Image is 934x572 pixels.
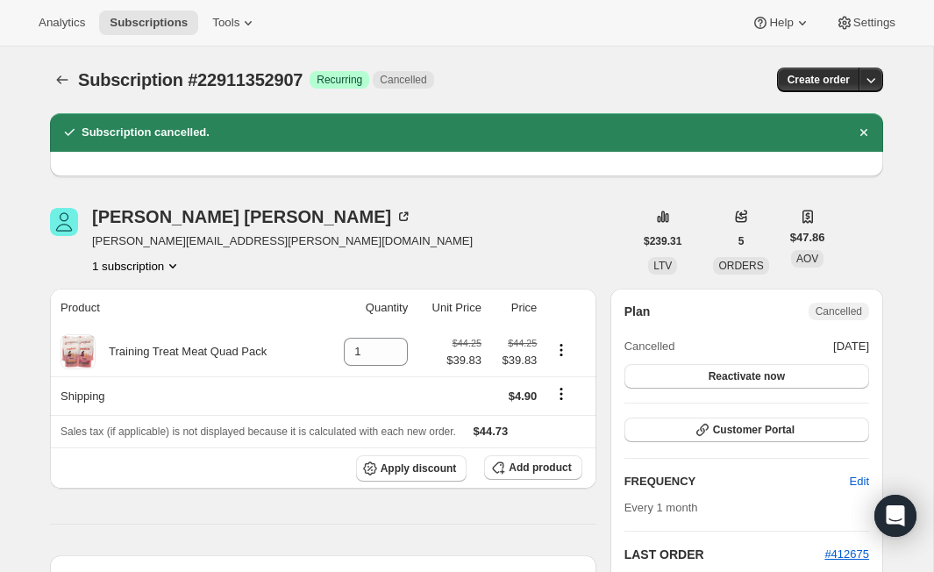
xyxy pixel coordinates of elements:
th: Unit Price [413,289,487,327]
span: Cancelled [624,338,675,355]
span: Apply discount [381,461,457,475]
button: $239.31 [633,229,692,254]
span: Settings [853,16,895,30]
button: Shipping actions [547,384,575,404]
span: Every 1 month [624,501,698,514]
button: Add product [484,455,581,480]
span: Create order [788,73,850,87]
span: Tools [212,16,239,30]
span: $39.83 [492,352,537,369]
span: [DATE] [833,338,869,355]
div: Open Intercom Messenger [874,495,916,537]
button: Customer Portal [624,418,869,442]
span: Sales tax (if applicable) is not displayed because it is calculated with each new order. [61,425,456,438]
span: Analytics [39,16,85,30]
span: Subscription #22911352907 [78,70,303,89]
th: Quantity [322,289,413,327]
th: Shipping [50,376,322,415]
span: Subscriptions [110,16,188,30]
span: $39.83 [446,352,481,369]
span: $239.31 [644,234,681,248]
span: Customer Portal [713,423,795,437]
button: Apply discount [356,455,467,482]
a: #412675 [824,547,869,561]
button: Subscriptions [50,68,75,92]
span: [PERSON_NAME][EMAIL_ADDRESS][PERSON_NAME][DOMAIN_NAME] [92,232,473,250]
span: LTV [653,260,672,272]
img: product img [61,334,96,369]
span: Recurring [317,73,362,87]
button: Settings [825,11,906,35]
span: $4.90 [509,390,538,403]
th: Product [50,289,322,327]
span: Mackenzie O'Connor [50,208,78,236]
button: Product actions [547,340,575,360]
button: Dismiss notification [852,120,876,145]
h2: LAST ORDER [624,546,825,563]
h2: Plan [624,303,651,320]
h2: FREQUENCY [624,473,850,490]
button: Reactivate now [624,364,869,389]
span: $47.86 [790,229,825,247]
span: $44.73 [474,425,509,438]
span: 5 [738,234,745,248]
span: Reactivate now [709,369,785,383]
span: Add product [509,461,571,475]
div: Training Treat Meat Quad Pack [96,343,267,361]
button: Analytics [28,11,96,35]
button: Help [741,11,821,35]
span: AOV [796,253,818,265]
span: Edit [850,473,869,490]
button: Tools [202,11,267,35]
h2: Subscription cancelled. [82,124,210,141]
small: $44.25 [508,338,537,348]
button: Product actions [92,257,182,275]
span: Cancelled [380,73,426,87]
button: Edit [839,468,880,496]
button: Subscriptions [99,11,198,35]
span: Help [769,16,793,30]
span: Cancelled [816,304,862,318]
button: #412675 [824,546,869,563]
button: 5 [728,229,755,254]
small: $44.25 [453,338,481,348]
th: Price [487,289,542,327]
div: [PERSON_NAME] [PERSON_NAME] [92,208,412,225]
span: ORDERS [718,260,763,272]
button: Create order [777,68,860,92]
